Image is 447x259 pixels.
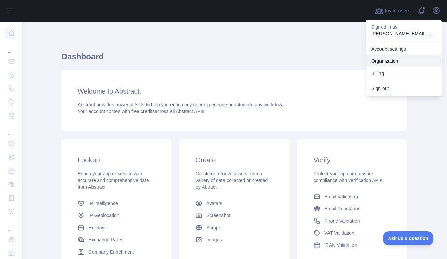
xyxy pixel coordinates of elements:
[366,43,442,55] a: Account settings
[206,212,230,219] span: Screenshot
[311,227,394,239] a: VAT Validation
[75,246,158,258] a: Company Enrichment
[195,155,273,165] h3: Create
[366,82,442,95] button: Sign out
[193,234,275,246] a: Images
[366,67,442,79] button: Billing
[371,24,436,30] p: Signed in as
[75,197,158,209] a: IP Intelligence
[314,171,382,183] span: Protect your app and ensure compliance with verification APIs
[195,171,268,190] span: Create or retrieve assets from a variety of data collected or created by Abtract
[206,236,222,243] span: Images
[78,171,149,190] span: Enrich your app or service with accurate and comprehensive data from Abstract
[324,205,361,212] span: Email Reputation
[366,55,442,67] a: Organization
[193,209,275,222] a: Screenshot
[383,231,433,245] iframe: Toggle Customer Support
[324,242,357,249] span: IBAN Validation
[311,203,394,215] a: Email Reputation
[131,109,155,114] span: free credits
[311,239,394,251] a: IBAN Validation
[385,7,411,15] span: Invite users
[78,102,283,107] span: Abstract provides powerful APIs to help you enrich any user experience or automate any workflow.
[324,217,360,224] span: Phone Validation
[311,215,394,227] a: Phone Validation
[193,222,275,234] a: Scrape
[5,41,16,54] div: ...
[78,155,155,165] h3: Lookup
[5,123,16,136] div: ...
[75,234,158,246] a: Exchange Rates
[88,224,107,231] span: Holidays
[314,155,391,165] h3: Verify
[206,200,222,207] span: Avatars
[88,249,134,255] span: Company Enrichment
[75,209,158,222] a: IP Geolocation
[78,86,391,96] h3: Welcome to Abstract.
[61,51,407,68] h1: Dashboard
[78,109,205,114] span: Your account comes with across all Abstract APIs.
[374,5,412,16] button: Invite users
[88,200,118,207] span: IP Intelligence
[75,222,158,234] a: Holidays
[324,193,358,200] span: Email Validation
[371,30,436,37] p: [PERSON_NAME][EMAIL_ADDRESS][PERSON_NAME][PERSON_NAME][PERSON_NAME][DOMAIN_NAME]
[193,197,275,209] a: Avatars
[88,212,120,219] span: IP Geolocation
[324,230,354,236] span: VAT Validation
[88,236,123,243] span: Exchange Rates
[206,224,221,231] span: Scrape
[311,190,394,203] a: Email Validation
[5,219,16,232] div: ...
